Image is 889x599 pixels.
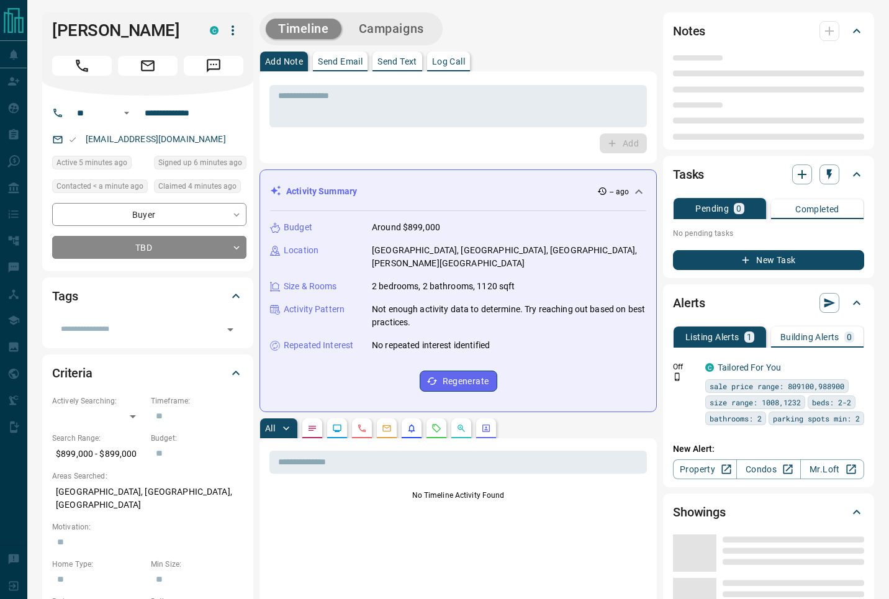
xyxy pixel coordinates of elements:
[151,433,243,444] p: Budget:
[184,56,243,76] span: Message
[52,521,243,533] p: Motivation:
[673,443,864,456] p: New Alert:
[265,424,275,433] p: All
[52,156,148,173] div: Wed Oct 15 2025
[151,559,243,570] p: Min Size:
[673,293,705,313] h2: Alerts
[372,280,515,293] p: 2 bedrooms, 2 bathrooms, 1120 sqft
[432,57,465,66] p: Log Call
[747,333,752,341] p: 1
[52,179,148,197] div: Wed Oct 15 2025
[695,204,729,213] p: Pending
[158,180,237,192] span: Claimed 4 minutes ago
[68,135,77,144] svg: Email Valid
[357,423,367,433] svg: Calls
[847,333,852,341] p: 0
[673,160,864,189] div: Tasks
[685,333,739,341] p: Listing Alerts
[270,180,646,203] div: Activity Summary-- ago
[52,444,145,464] p: $899,000 - $899,000
[154,179,246,197] div: Wed Oct 15 2025
[52,20,191,40] h1: [PERSON_NAME]
[154,156,246,173] div: Wed Oct 15 2025
[673,372,682,381] svg: Push Notification Only
[284,303,345,316] p: Activity Pattern
[673,250,864,270] button: New Task
[52,286,78,306] h2: Tags
[158,156,242,169] span: Signed up 6 minutes ago
[52,433,145,444] p: Search Range:
[284,339,353,352] p: Repeated Interest
[710,396,801,408] span: size range: 1008,1232
[52,559,145,570] p: Home Type:
[284,244,318,257] p: Location
[431,423,441,433] svg: Requests
[407,423,417,433] svg: Listing Alerts
[673,497,864,527] div: Showings
[265,57,303,66] p: Add Note
[377,57,417,66] p: Send Text
[210,26,219,35] div: condos.ca
[372,339,490,352] p: No repeated interest identified
[52,363,93,383] h2: Criteria
[269,490,647,501] p: No Timeline Activity Found
[266,19,341,39] button: Timeline
[52,236,246,259] div: TBD
[372,303,646,329] p: Not enough activity data to determine. Try reaching out based on best practices.
[673,459,737,479] a: Property
[382,423,392,433] svg: Emails
[673,224,864,243] p: No pending tasks
[673,164,704,184] h2: Tasks
[119,106,134,120] button: Open
[800,459,864,479] a: Mr.Loft
[372,221,440,234] p: Around $899,000
[56,180,143,192] span: Contacted < a minute ago
[773,412,860,425] span: parking spots min: 2
[673,502,726,522] h2: Showings
[673,16,864,46] div: Notes
[736,459,800,479] a: Condos
[284,280,337,293] p: Size & Rooms
[673,288,864,318] div: Alerts
[52,471,243,482] p: Areas Searched:
[372,244,646,270] p: [GEOGRAPHIC_DATA], [GEOGRAPHIC_DATA], [GEOGRAPHIC_DATA], [PERSON_NAME][GEOGRAPHIC_DATA]
[710,412,762,425] span: bathrooms: 2
[52,56,112,76] span: Call
[673,361,698,372] p: Off
[736,204,741,213] p: 0
[481,423,491,433] svg: Agent Actions
[346,19,436,39] button: Campaigns
[673,21,705,41] h2: Notes
[52,203,246,226] div: Buyer
[52,358,243,388] div: Criteria
[52,395,145,407] p: Actively Searching:
[780,333,839,341] p: Building Alerts
[52,482,243,515] p: [GEOGRAPHIC_DATA], [GEOGRAPHIC_DATA], [GEOGRAPHIC_DATA]
[286,185,357,198] p: Activity Summary
[420,371,497,392] button: Regenerate
[307,423,317,433] svg: Notes
[56,156,127,169] span: Active 5 minutes ago
[718,363,781,372] a: Tailored For You
[795,205,839,214] p: Completed
[610,186,629,197] p: -- ago
[222,321,239,338] button: Open
[812,396,851,408] span: beds: 2-2
[86,134,226,144] a: [EMAIL_ADDRESS][DOMAIN_NAME]
[52,281,243,311] div: Tags
[118,56,178,76] span: Email
[318,57,363,66] p: Send Email
[332,423,342,433] svg: Lead Browsing Activity
[705,363,714,372] div: condos.ca
[284,221,312,234] p: Budget
[710,380,844,392] span: sale price range: 809100,988900
[456,423,466,433] svg: Opportunities
[151,395,243,407] p: Timeframe:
